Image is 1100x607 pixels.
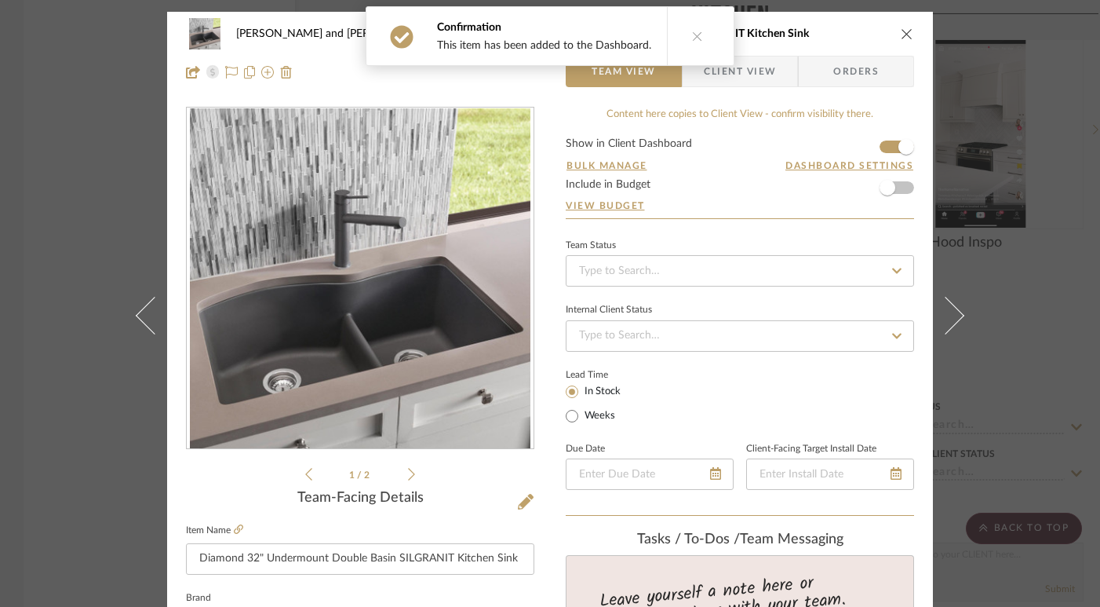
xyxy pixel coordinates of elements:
input: Enter Install Date [746,459,914,490]
mat-radio-group: Select item type [566,382,647,426]
input: Type to Search… [566,320,914,352]
div: Confirmation [437,20,651,35]
label: Item Name [186,524,243,537]
label: Weeks [581,409,615,423]
img: 4adb9fd2-6217-43b5-ab7c-220f464f5049_48x40.jpg [186,18,224,49]
label: In Stock [581,385,621,399]
input: Enter Item Name [186,543,534,575]
span: / [357,470,364,480]
div: team Messaging [566,532,914,549]
div: Team-Facing Details [186,490,534,507]
img: Remove from project [280,66,293,79]
span: Client View [704,56,776,87]
div: Internal Client Status [566,306,652,314]
div: Content here copies to Client View - confirm visibility there. [566,107,914,122]
button: Dashboard Settings [785,159,914,173]
img: 4adb9fd2-6217-43b5-ab7c-220f464f5049_436x436.jpg [190,108,530,449]
div: Team Status [566,242,616,250]
span: 2 [364,470,372,480]
button: Bulk Manage [566,159,648,173]
label: Due Date [566,445,605,453]
div: This item has been added to the Dashboard. [437,38,651,53]
input: Type to Search… [566,255,914,287]
span: Tasks / To-Dos / [637,532,740,547]
span: Orders [816,56,896,87]
span: [PERSON_NAME] and [PERSON_NAME] [236,28,443,39]
div: 0 [187,108,534,449]
button: close [900,27,914,41]
label: Client-Facing Target Install Date [746,445,876,453]
label: Brand [186,594,211,602]
span: 1 [349,470,357,480]
label: Lead Time [566,367,647,382]
a: View Budget [566,199,914,212]
input: Enter Due Date [566,459,734,490]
